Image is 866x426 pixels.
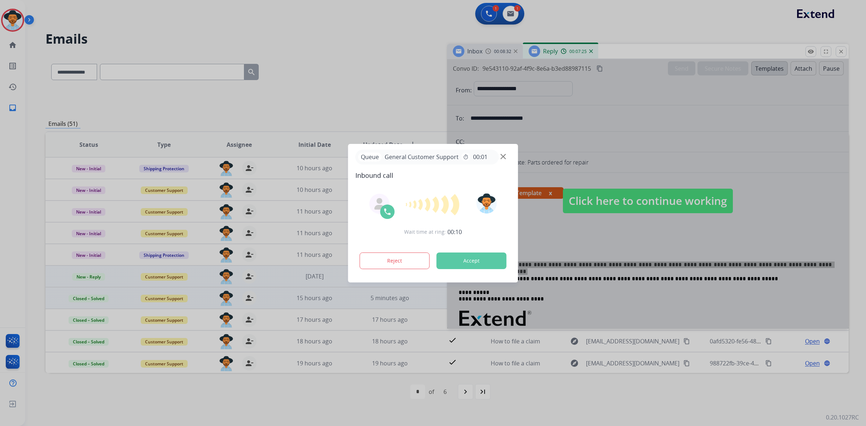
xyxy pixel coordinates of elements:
[383,207,392,216] img: call-icon
[404,228,446,236] span: Wait time at ring:
[463,154,469,160] mat-icon: timer
[382,153,462,161] span: General Customer Support
[358,153,382,162] p: Queue
[437,252,507,269] button: Accept
[447,228,462,236] span: 00:10
[360,252,430,269] button: Reject
[473,153,487,161] span: 00:01
[500,154,506,159] img: close-button
[355,170,511,180] span: Inbound call
[826,413,859,422] p: 0.20.1027RC
[374,198,385,210] img: agent-avatar
[476,193,497,214] img: avatar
